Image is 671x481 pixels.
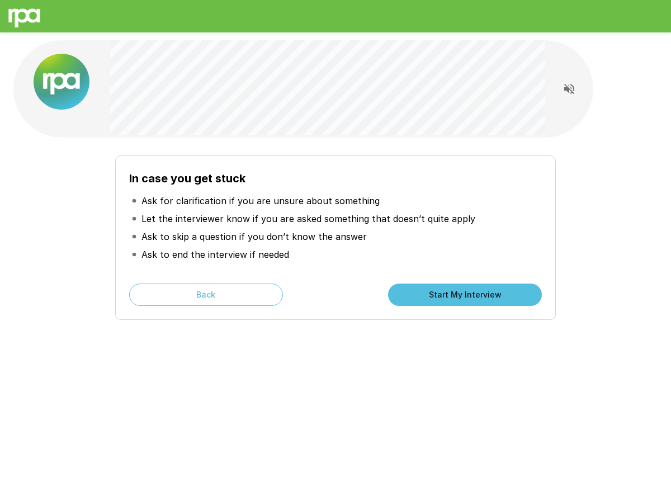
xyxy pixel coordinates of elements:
[141,248,289,261] p: Ask to end the interview if needed
[558,78,580,100] button: Read questions aloud
[388,284,542,306] button: Start My Interview
[141,212,475,225] p: Let the interviewer know if you are asked something that doesn’t quite apply
[129,284,283,306] button: Back
[141,194,380,208] p: Ask for clarification if you are unsure about something
[34,54,89,110] img: new%2520logo%2520(1).png
[129,172,245,185] b: In case you get stuck
[141,230,367,243] p: Ask to skip a question if you don’t know the answer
